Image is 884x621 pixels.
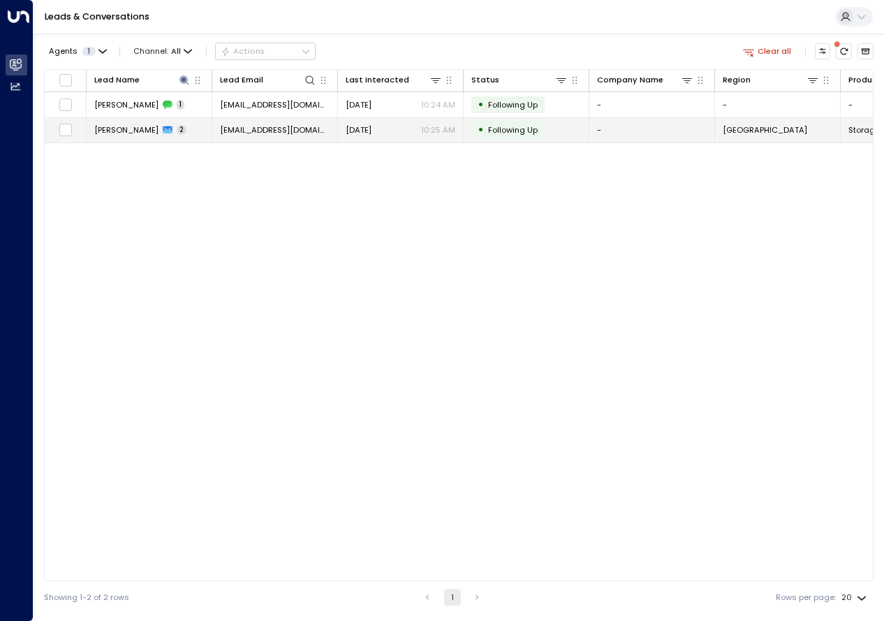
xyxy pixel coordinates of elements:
[94,124,159,136] span: Michelle Hollywood
[177,100,184,110] span: 1
[478,95,484,114] div: •
[715,92,841,117] td: -
[346,73,409,87] div: Last Interacted
[215,43,316,59] div: Button group with a nested menu
[848,73,881,87] div: Product
[59,73,73,87] span: Toggle select all
[597,73,693,87] div: Company Name
[177,125,186,135] span: 2
[815,43,831,59] button: Customize
[220,73,263,87] div: Lead Email
[723,73,819,87] div: Region
[488,99,538,110] span: Following Up
[589,118,715,143] td: -
[221,46,265,56] div: Actions
[841,589,869,606] div: 20
[421,99,455,110] p: 10:24 AM
[857,43,874,59] button: Archived Leads
[44,592,129,604] div: Showing 1-2 of 2 rows
[94,99,159,110] span: Michelle Hollywood
[418,589,486,606] nav: pagination navigation
[171,47,181,56] span: All
[129,43,197,59] button: Channel:All
[421,124,455,136] p: 10:25 AM
[220,99,330,110] span: q.shxnn@gmail.com
[129,43,197,59] span: Channel:
[848,124,880,136] span: Storage
[346,99,371,110] span: Yesterday
[471,73,499,87] div: Status
[215,43,316,59] button: Actions
[723,124,807,136] span: London
[94,73,140,87] div: Lead Name
[45,10,149,22] a: Leads & Conversations
[220,124,330,136] span: q.shxnn@gmail.com
[94,73,191,87] div: Lead Name
[478,120,484,139] div: •
[82,47,96,56] span: 1
[471,73,568,87] div: Status
[49,48,78,55] span: Agents
[59,123,73,137] span: Toggle select row
[44,43,110,59] button: Agents1
[738,43,796,59] button: Clear all
[597,73,663,87] div: Company Name
[836,43,852,59] span: There are new threads available. Refresh the grid to view the latest updates.
[444,589,461,606] button: page 1
[589,92,715,117] td: -
[776,592,836,604] label: Rows per page:
[220,73,316,87] div: Lead Email
[488,124,538,136] span: Following Up
[59,98,73,112] span: Toggle select row
[723,73,751,87] div: Region
[346,124,371,136] span: Oct 13, 2025
[346,73,442,87] div: Last Interacted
